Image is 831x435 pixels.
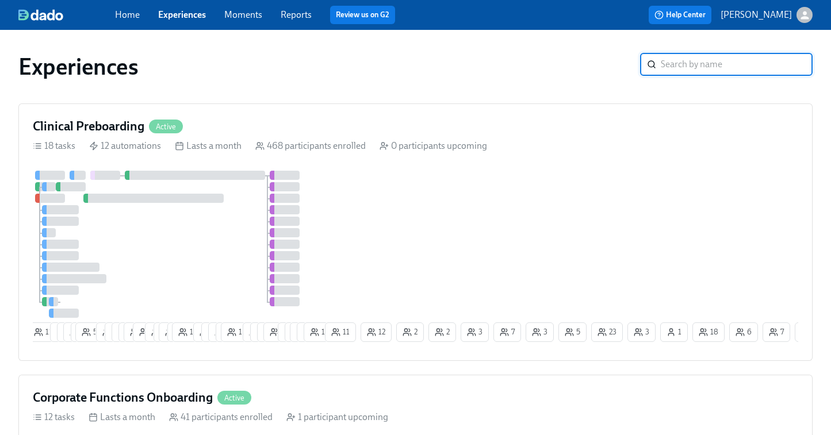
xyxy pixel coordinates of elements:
[105,322,133,342] button: 6
[330,6,395,24] button: Review us on G2
[331,326,350,338] span: 11
[169,411,273,424] div: 41 participants enrolled
[159,322,190,342] button: 14
[227,326,246,338] span: 12
[281,9,312,20] a: Reports
[89,140,161,152] div: 12 automations
[200,326,218,338] span: 12
[428,322,456,342] button: 2
[721,9,792,21] p: [PERSON_NAME]
[18,9,115,21] a: dado
[130,326,150,338] span: 18
[124,322,156,342] button: 18
[763,322,790,342] button: 7
[729,322,758,342] button: 6
[284,326,300,338] span: 4
[654,9,706,21] span: Help Center
[667,326,681,338] span: 1
[18,103,813,361] a: Clinical PreboardingActive18 tasks 12 automations Lasts a month 468 participants enrolled 0 parti...
[208,322,237,342] button: 6
[28,322,59,342] button: 11
[89,411,155,424] div: Lasts a month
[167,322,195,342] button: 2
[151,326,170,338] span: 11
[661,53,813,76] input: Search by name
[217,394,251,402] span: Active
[118,322,147,342] button: 9
[75,322,108,342] button: 55
[158,9,206,20] a: Experiences
[139,326,154,338] span: 2
[286,411,388,424] div: 1 participant upcoming
[591,322,623,342] button: 23
[278,322,306,342] button: 4
[57,322,85,342] button: 4
[165,326,184,338] span: 14
[50,322,78,342] button: 7
[290,322,321,342] button: 23
[118,326,134,338] span: 9
[145,322,176,342] button: 11
[208,326,224,338] span: 6
[526,322,554,342] button: 3
[435,326,450,338] span: 2
[598,326,616,338] span: 23
[82,326,101,338] span: 55
[149,122,183,131] span: Active
[565,326,580,338] span: 5
[736,326,752,338] span: 6
[403,326,418,338] span: 2
[33,118,144,135] h4: Clinical Preboarding
[297,322,328,342] button: 21
[172,322,204,342] button: 16
[70,326,86,338] span: 6
[627,322,656,342] button: 3
[102,326,122,338] span: 10
[558,322,587,342] button: 5
[461,322,489,342] button: 3
[71,322,99,342] button: 5
[396,322,424,342] button: 2
[33,411,75,424] div: 12 tasks
[193,322,224,342] button: 12
[221,322,252,342] button: 12
[112,322,140,342] button: 9
[634,326,649,338] span: 3
[215,326,231,338] span: 6
[285,322,312,342] button: 2
[216,322,244,342] button: 3
[660,322,688,342] button: 1
[380,140,487,152] div: 0 participants upcoming
[33,389,213,406] h4: Corporate Functions Onboarding
[243,322,271,342] button: 8
[270,326,286,338] span: 8
[769,326,784,338] span: 7
[33,140,75,152] div: 18 tasks
[303,326,321,338] span: 21
[257,322,285,342] button: 5
[500,326,515,338] span: 7
[296,326,315,338] span: 23
[692,322,725,342] button: 18
[310,326,328,338] span: 12
[263,322,292,342] button: 8
[18,53,139,80] h1: Experiences
[175,140,242,152] div: Lasts a month
[201,322,230,342] button: 6
[115,9,140,20] a: Home
[96,322,128,342] button: 10
[721,7,813,23] button: [PERSON_NAME]
[154,322,181,342] button: 2
[18,9,63,21] img: dado
[34,326,52,338] span: 11
[367,326,385,338] span: 12
[336,9,389,21] a: Review us on G2
[532,326,547,338] span: 3
[178,326,198,338] span: 16
[795,322,827,342] button: 10
[111,326,127,338] span: 6
[224,9,262,20] a: Moments
[361,322,392,342] button: 12
[325,322,356,342] button: 11
[250,322,278,342] button: 1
